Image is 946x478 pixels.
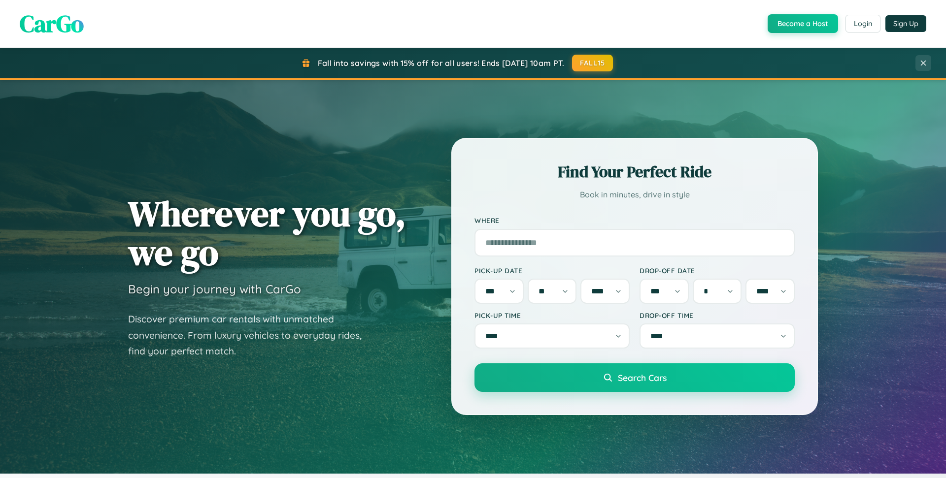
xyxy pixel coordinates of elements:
[474,363,795,392] button: Search Cars
[474,266,630,275] label: Pick-up Date
[318,58,565,68] span: Fall into savings with 15% off for all users! Ends [DATE] 10am PT.
[20,7,84,40] span: CarGo
[618,372,667,383] span: Search Cars
[474,217,795,225] label: Where
[768,14,838,33] button: Become a Host
[474,161,795,183] h2: Find Your Perfect Ride
[572,55,613,71] button: FALL15
[474,311,630,319] label: Pick-up Time
[128,194,406,272] h1: Wherever you go, we go
[640,311,795,319] label: Drop-off Time
[128,282,301,296] h3: Begin your journey with CarGo
[885,15,926,32] button: Sign Up
[474,188,795,202] p: Book in minutes, drive in style
[845,15,880,32] button: Login
[640,266,795,275] label: Drop-off Date
[128,311,374,359] p: Discover premium car rentals with unmatched convenience. From luxury vehicles to everyday rides, ...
